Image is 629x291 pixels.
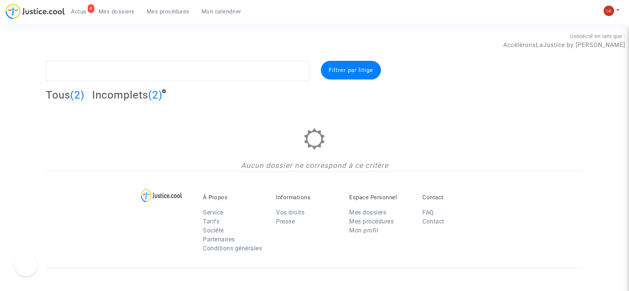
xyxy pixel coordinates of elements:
span: (2) [70,89,85,101]
span: (2) [148,89,163,101]
img: logo-lg.svg [141,189,182,202]
span: Connecté en tant que : [570,34,625,39]
a: Vos droits [276,209,304,216]
span: Tous [46,89,70,101]
a: 4Actus [65,6,93,17]
a: Mes dossiers [93,6,141,17]
div: 4 [88,4,94,13]
a: Presse [276,218,295,225]
span: Actus [71,8,87,15]
a: Mes procédures [141,6,195,17]
span: Filtrer par litige [329,67,373,73]
a: Contact [422,218,444,225]
a: Mon profil [349,227,378,234]
a: Mon calendrier [195,6,247,17]
a: Mes dossiers [349,209,386,216]
p: Espace Personnel [349,194,411,201]
img: 3f9b7d9779f7b0ffc2b90d026f0682a9 [604,6,614,16]
a: Service [203,209,223,216]
p: Contact [422,194,484,201]
a: Société [203,227,224,234]
img: jc-logo.svg [6,4,65,19]
span: Incomplets [92,89,148,101]
a: Partenaires [203,236,235,243]
a: Mes procédures [349,218,394,225]
p: Informations [276,194,338,201]
a: Conditions générales [203,245,262,252]
span: Mes dossiers [98,8,135,15]
a: FAQ [422,209,434,216]
div: Aucun dossier ne correspond à ce critère [46,160,583,171]
span: Mes procédures [147,8,190,15]
p: À Propos [203,194,265,201]
span: Mon calendrier [201,8,241,15]
iframe: Help Scout Beacon - Open [15,254,37,276]
a: Tarifs [203,218,219,225]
